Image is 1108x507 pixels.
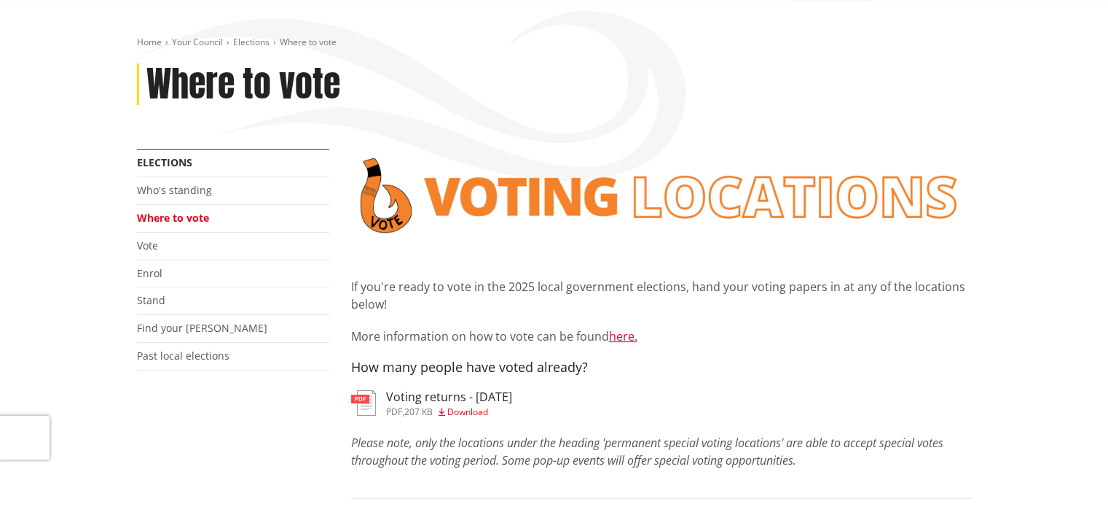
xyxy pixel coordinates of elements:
span: 207 KB [404,406,433,418]
a: Stand [137,293,165,307]
span: Where to vote [280,36,337,48]
img: document-pdf.svg [351,390,376,416]
h1: Where to vote [146,63,340,106]
a: here. [609,328,637,344]
p: If you're ready to vote in the 2025 local government elections, hand your voting papers in at any... [351,278,972,313]
img: voting locations banner [351,149,972,242]
a: Home [137,36,162,48]
a: Who's standing [137,183,212,197]
a: Vote [137,239,158,252]
a: Elections [233,36,270,48]
p: More information on how to vote can be found [351,328,972,345]
span: pdf [386,406,402,418]
iframe: Messenger Launcher [1041,446,1093,498]
a: Voting returns - [DATE] pdf,207 KB Download [351,390,512,417]
h3: Voting returns - [DATE] [386,390,512,404]
a: Enrol [137,266,162,280]
span: Download [447,406,488,418]
a: Where to vote [137,211,209,225]
a: Past local elections [137,349,229,363]
div: , [386,408,512,417]
a: Find your [PERSON_NAME] [137,321,267,335]
h4: How many people have voted already? [351,360,972,376]
a: Elections [137,155,192,169]
em: Please note, only the locations under the heading 'permanent special voting locations' are able t... [351,435,943,468]
nav: breadcrumb [137,36,972,49]
a: Your Council [172,36,223,48]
